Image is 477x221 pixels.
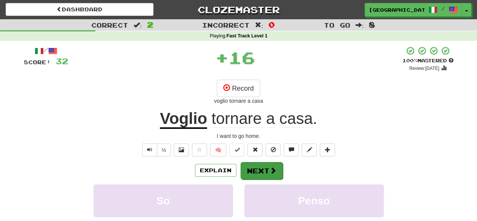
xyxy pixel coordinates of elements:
button: Set this sentence to 100% Mastered (alt+m) [229,144,244,156]
span: . [207,110,317,128]
span: Incorrect [202,21,250,29]
span: Correct [91,21,128,29]
div: voglio tornare a casa [24,97,454,105]
button: 🧠 [210,144,226,156]
small: Review: [DATE] [409,66,439,71]
span: / [441,6,445,11]
button: Edit sentence (alt+d) [302,144,317,156]
button: ½ [157,144,171,156]
button: Penso [244,184,384,217]
span: 2 [147,20,153,29]
span: : [133,22,142,28]
span: 0 [268,20,275,29]
span: : [255,22,263,28]
u: Voglio [160,110,207,129]
span: a [266,110,275,128]
span: : [355,22,364,28]
span: 16 [229,48,255,67]
span: To go [324,21,350,29]
span: + [215,46,229,69]
a: Clozemaster [165,3,313,16]
button: Explain [195,164,236,177]
button: Discuss sentence (alt+u) [284,144,299,156]
div: Mastered [402,57,454,64]
button: So [94,184,233,217]
button: Show image (alt+x) [174,144,189,156]
span: tornare [212,110,262,128]
div: Text-to-speech controls [141,144,171,156]
strong: Fast Track Level 1 [227,33,268,39]
button: Favorite sentence (alt+f) [192,144,207,156]
button: Reset to 0% Mastered (alt+r) [247,144,262,156]
div: I want to go home. [24,132,454,140]
button: Record [217,80,260,97]
div: / [24,46,68,56]
span: 100 % [402,57,417,63]
span: Penso [298,195,330,207]
span: Score: [24,59,51,65]
a: [GEOGRAPHIC_DATA] / [365,3,462,17]
button: Add to collection (alt+a) [320,144,335,156]
span: 8 [369,20,375,29]
button: Next [241,162,283,179]
span: So [156,195,170,207]
span: 32 [55,56,68,66]
span: [GEOGRAPHIC_DATA] [369,6,425,13]
button: Play sentence audio (ctl+space) [142,144,157,156]
span: casa [279,110,313,128]
a: Dashboard [6,3,153,16]
button: Ignore sentence (alt+i) [265,144,281,156]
